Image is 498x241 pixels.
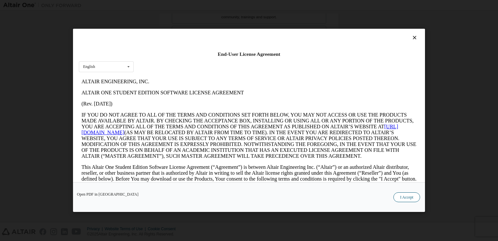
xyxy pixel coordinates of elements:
[3,14,338,20] p: ALTAIR ONE STUDENT EDITION SOFTWARE LICENSE AGREEMENT
[83,65,95,69] div: English
[3,25,338,31] p: (Rev. [DATE])
[3,48,319,59] a: [URL][DOMAIN_NAME]
[3,88,338,112] p: This Altair One Student Edition Software License Agreement (“Agreement”) is between Altair Engine...
[79,51,419,57] div: End-User License Agreement
[77,193,139,197] a: Open PDF in [GEOGRAPHIC_DATA]
[3,36,338,83] p: IF YOU DO NOT AGREE TO ALL OF THE TERMS AND CONDITIONS SET FORTH BELOW, YOU MAY NOT ACCESS OR USE...
[3,3,338,8] p: ALTAIR ENGINEERING, INC.
[393,193,420,202] button: I Accept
